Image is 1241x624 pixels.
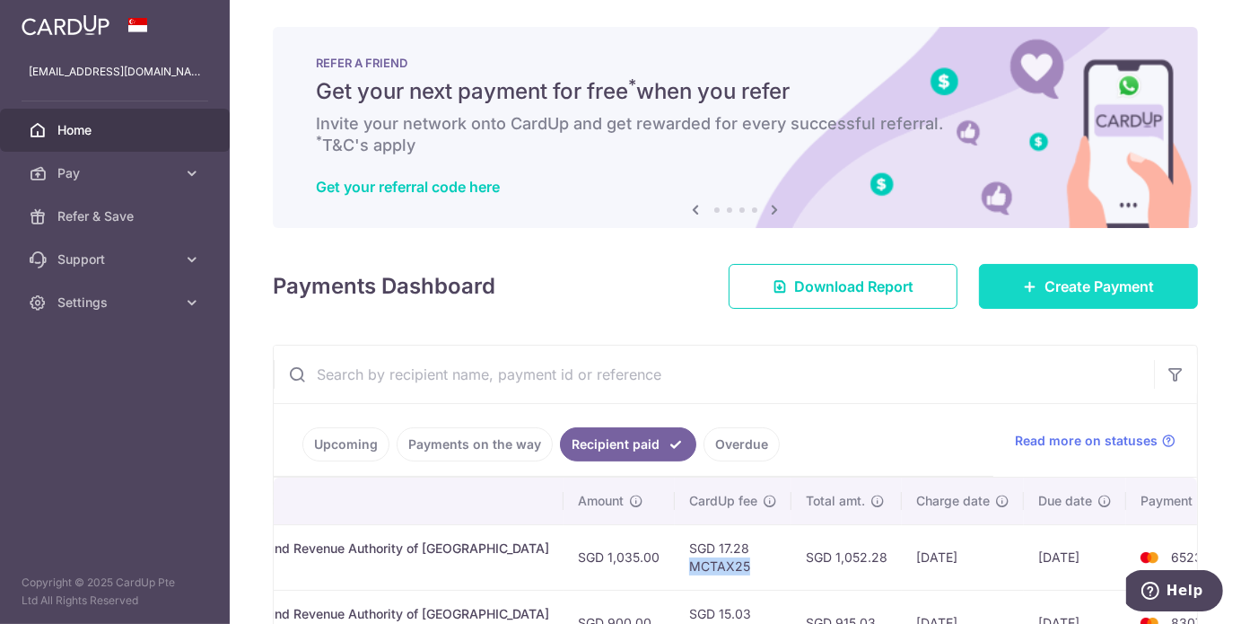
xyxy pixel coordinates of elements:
[57,164,176,182] span: Pay
[560,427,696,461] a: Recipient paid
[29,63,201,81] p: [EMAIL_ADDRESS][DOMAIN_NAME]
[316,113,1155,156] h6: Invite your network onto CardUp and get rewarded for every successful referral. T&C's apply
[273,270,495,303] h4: Payments Dashboard
[178,605,549,623] div: Income Tax. Inland Revenue Authority of [GEOGRAPHIC_DATA]
[902,524,1024,590] td: [DATE]
[57,121,176,139] span: Home
[1171,549,1202,565] span: 6523
[791,524,902,590] td: SGD 1,052.28
[704,427,780,461] a: Overdue
[178,558,549,576] p: S1735153B
[578,492,624,510] span: Amount
[1126,570,1223,615] iframe: Opens a widget where you can find more information
[675,524,791,590] td: SGD 17.28 MCTAX25
[178,540,549,558] div: Income Tax. Inland Revenue Authority of [GEOGRAPHIC_DATA]
[1038,492,1092,510] span: Due date
[689,492,757,510] span: CardUp fee
[397,427,553,461] a: Payments on the way
[794,276,913,297] span: Download Report
[273,27,1198,228] img: RAF banner
[1015,432,1158,450] span: Read more on statuses
[564,524,675,590] td: SGD 1,035.00
[57,250,176,268] span: Support
[979,264,1198,309] a: Create Payment
[316,56,1155,70] p: REFER A FRIEND
[1015,432,1175,450] a: Read more on statuses
[22,14,109,36] img: CardUp
[57,294,176,312] span: Settings
[316,178,500,196] a: Get your referral code here
[1132,547,1167,568] img: Bank Card
[1044,276,1154,297] span: Create Payment
[302,427,389,461] a: Upcoming
[316,77,1155,106] h5: Get your next payment for free when you refer
[57,207,176,225] span: Refer & Save
[916,492,990,510] span: Charge date
[729,264,957,309] a: Download Report
[163,478,564,524] th: Payment details
[1024,524,1126,590] td: [DATE]
[806,492,865,510] span: Total amt.
[274,346,1154,403] input: Search by recipient name, payment id or reference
